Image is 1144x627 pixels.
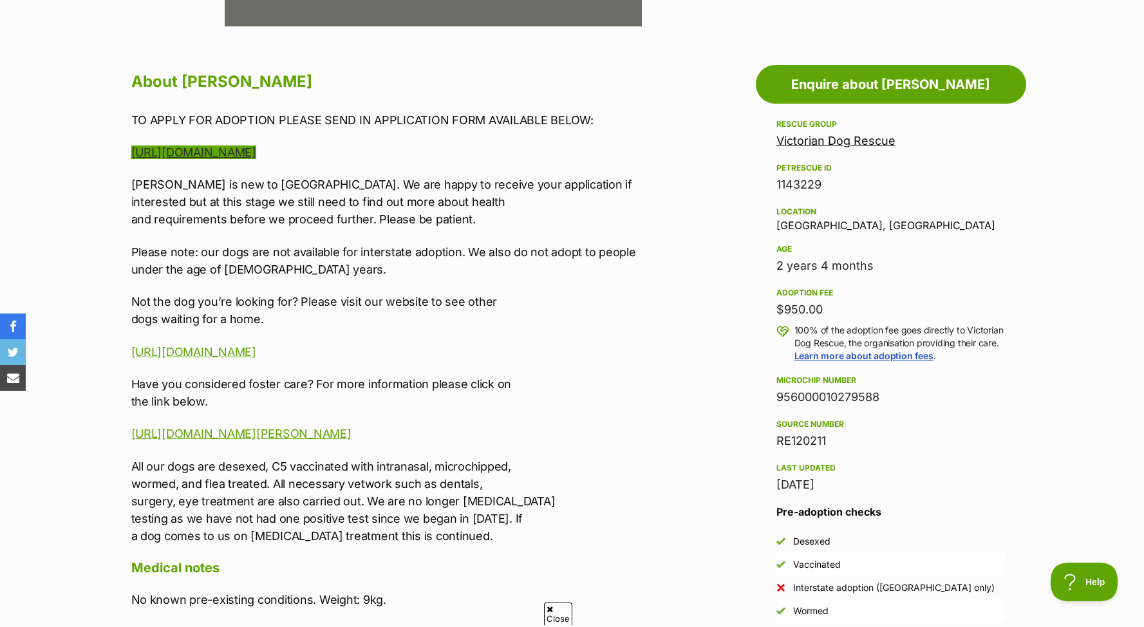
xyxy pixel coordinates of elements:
div: Last updated [776,463,1006,473]
p: Have you considered foster care? For more information please click on the link below. [131,375,663,410]
p: [PERSON_NAME] is new to [GEOGRAPHIC_DATA]. We are happy to receive your application if interested... [131,176,663,228]
div: Wormed [793,604,829,617]
span: Close [544,603,572,625]
div: [DATE] [776,476,1006,494]
img: Yes [776,537,785,546]
a: [URL][DOMAIN_NAME][PERSON_NAME] [131,427,352,440]
iframe: Help Scout Beacon - Open [1051,563,1118,601]
div: 956000010279588 [776,388,1006,406]
p: 100% of the adoption fee goes directly to Victorian Dog Rescue, the organisation providing their ... [794,324,1006,362]
h2: About [PERSON_NAME] [131,68,663,96]
div: [GEOGRAPHIC_DATA], [GEOGRAPHIC_DATA] [776,204,1006,231]
div: Source number [776,419,1006,429]
div: Vaccinated [793,558,841,571]
p: No known pre-existing conditions. Weight: 9kg. [131,591,663,608]
p: Not the dog you’re looking for? Please visit our website to see other dogs waiting for a home. [131,293,663,328]
div: 2 years 4 months [776,257,1006,275]
h4: Medical notes [131,559,663,576]
a: [URL][DOMAIN_NAME] [131,145,256,159]
h3: Pre-adoption checks [776,504,1006,519]
a: Victorian Dog Rescue [776,134,896,147]
div: Rescue group [776,119,1006,129]
img: Yes [776,606,785,615]
div: PetRescue ID [776,163,1006,173]
div: Interstate adoption ([GEOGRAPHIC_DATA] only) [793,581,995,594]
p: TO APPLY FOR ADOPTION PLEASE SEND IN APPLICATION FORM AVAILABLE BELOW: [131,111,663,129]
p: Please note: our dogs are not available for interstate adoption. We also do not adopt to people u... [131,243,663,278]
div: Location [776,207,1006,217]
p: All our dogs are desexed, C5 vaccinated with intranasal, microchipped, wormed, and flea treated. ... [131,458,663,545]
div: Adoption fee [776,288,1006,298]
div: $950.00 [776,301,1006,319]
img: Yes [776,560,785,569]
div: Microchip number [776,375,1006,386]
a: [URL][DOMAIN_NAME] [131,345,256,359]
a: Enquire about [PERSON_NAME] [756,65,1026,104]
div: Desexed [793,535,830,548]
a: Learn more about adoption fees [794,350,933,361]
div: RE120211 [776,432,1006,450]
div: Age [776,244,1006,254]
div: 1143229 [776,176,1006,194]
img: No [776,583,785,592]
